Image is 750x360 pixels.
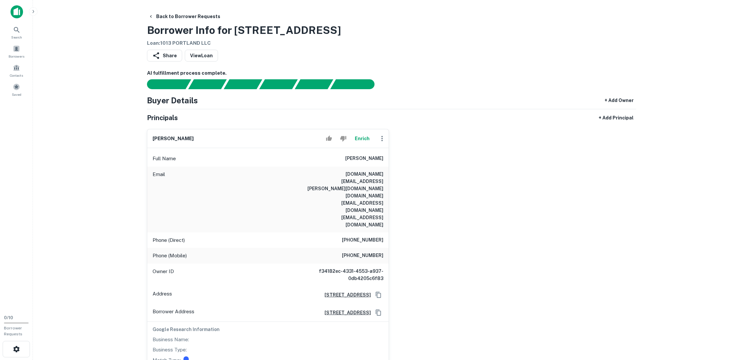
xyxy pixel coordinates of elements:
[153,155,176,163] p: Full Name
[295,79,333,89] div: Principals found, still searching for contact information. This may take time...
[717,307,750,339] iframe: Chat Widget
[319,309,371,316] a: [STREET_ADDRESS]
[374,308,383,318] button: Copy Address
[10,73,23,78] span: Contacts
[9,54,24,59] span: Borrowers
[153,135,194,142] h6: [PERSON_NAME]
[153,268,174,282] p: Owner ID
[153,252,187,260] p: Phone (Mobile)
[188,79,227,89] div: Your request is received and processing...
[374,290,383,300] button: Copy Address
[224,79,262,89] div: Documents found, AI parsing details...
[11,35,22,40] span: Search
[185,50,218,62] a: ViewLoan
[147,69,636,77] h6: AI fulfillment process complete.
[153,290,172,300] p: Address
[153,346,187,354] p: Business Type:
[319,291,371,298] a: [STREET_ADDRESS]
[596,112,636,124] button: + Add Principal
[342,252,383,260] h6: [PHONE_NUMBER]
[153,170,165,228] p: Email
[2,62,31,79] a: Contacts
[153,336,189,344] p: Business Name:
[337,132,349,145] button: Reject
[2,81,31,98] a: Saved
[153,236,185,244] p: Phone (Direct)
[153,326,383,333] h6: Google Research Information
[139,79,188,89] div: Sending borrower request to AI...
[147,50,182,62] button: Share
[4,326,22,336] span: Borrower Requests
[147,94,198,106] h4: Buyer Details
[147,113,178,123] h5: Principals
[147,39,341,47] h6: Loan : 1013 PORTLAND LLC
[304,268,383,282] h6: f34182ec-4331-4553-a937-0db4205c6f83
[12,92,21,97] span: Saved
[304,170,383,228] h6: [DOMAIN_NAME][EMAIL_ADDRESS][PERSON_NAME][DOMAIN_NAME] [DOMAIN_NAME][EMAIL_ADDRESS][DOMAIN_NAME] ...
[146,11,223,22] button: Back to Borrower Requests
[602,94,636,106] button: + Add Owner
[330,79,382,89] div: AI fulfillment process complete.
[153,308,194,318] p: Borrower Address
[259,79,298,89] div: Principals found, AI now looking for contact information...
[2,42,31,60] a: Borrowers
[11,5,23,18] img: capitalize-icon.png
[147,22,341,38] h3: Borrower Info for [STREET_ADDRESS]
[345,155,383,163] h6: [PERSON_NAME]
[4,315,13,320] span: 0 / 10
[2,23,31,41] a: Search
[352,132,373,145] button: Enrich
[323,132,335,145] button: Accept
[342,236,383,244] h6: [PHONE_NUMBER]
